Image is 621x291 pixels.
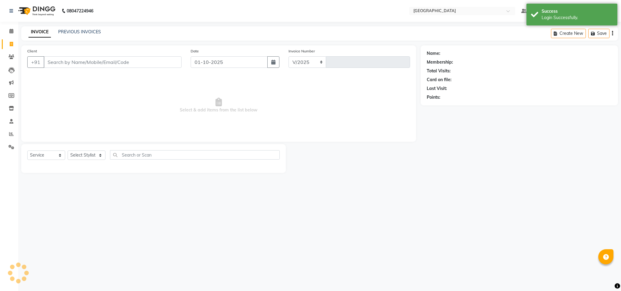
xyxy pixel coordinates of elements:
[289,48,315,54] label: Invoice Number
[27,75,410,136] span: Select & add items from the list below
[191,48,199,54] label: Date
[427,68,451,74] div: Total Visits:
[427,50,440,57] div: Name:
[58,29,101,35] a: PREVIOUS INVOICES
[542,15,613,21] div: Login Successfully.
[427,85,447,92] div: Last Visit:
[27,48,37,54] label: Client
[27,56,44,68] button: +91
[427,77,452,83] div: Card on file:
[67,2,93,19] b: 08047224946
[427,94,440,101] div: Points:
[551,29,586,38] button: Create New
[15,2,57,19] img: logo
[110,150,280,160] input: Search or Scan
[588,29,609,38] button: Save
[427,59,453,65] div: Membership:
[28,27,51,38] a: INVOICE
[542,8,613,15] div: Success
[44,56,182,68] input: Search by Name/Mobile/Email/Code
